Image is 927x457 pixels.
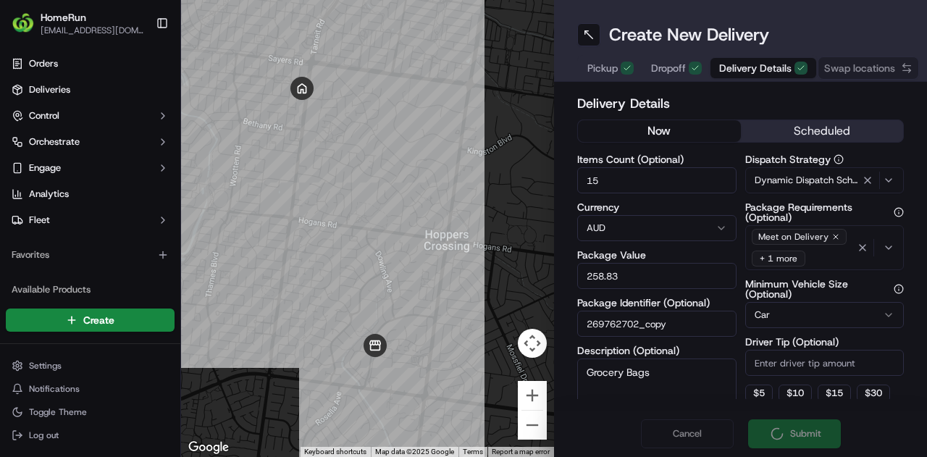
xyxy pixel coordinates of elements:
div: + 1 more [752,251,805,267]
button: Fleet [6,209,175,232]
label: Dispatch Strategy [745,154,905,164]
label: Driver Tip (Optional) [745,337,905,347]
button: Settings [6,356,175,376]
span: Settings [29,360,62,372]
button: Meet on Delivery+ 1 more [745,225,905,270]
button: scheduled [741,120,904,142]
span: Map data ©2025 Google [375,448,454,456]
input: Enter package identifier [577,311,737,337]
span: Orders [29,57,58,70]
button: Keyboard shortcuts [304,447,366,457]
label: Package Value [577,250,737,260]
span: Delivery Details [719,61,792,75]
label: Description (Optional) [577,345,737,356]
button: Zoom in [518,381,547,410]
label: Currency [577,202,737,212]
button: Create [6,309,175,332]
button: Dispatch Strategy [834,154,844,164]
input: Enter driver tip amount [745,350,905,376]
button: HomeRunHomeRun[EMAIL_ADDRESS][DOMAIN_NAME] [6,6,150,41]
div: Favorites [6,243,175,267]
span: Log out [29,429,59,441]
button: Log out [6,425,175,445]
span: Fleet [29,214,50,227]
label: Package Identifier (Optional) [577,298,737,308]
button: HomeRun [41,10,86,25]
button: $10 [779,385,812,402]
a: Terms (opens in new tab) [463,448,483,456]
button: now [578,120,741,142]
button: Engage [6,156,175,180]
img: HomeRun [12,12,35,35]
span: Meet on Delivery [758,231,829,243]
a: Report a map error [492,448,550,456]
label: Items Count (Optional) [577,154,737,164]
span: Dropoff [651,61,686,75]
a: Deliveries [6,78,175,101]
textarea: Grocery Bags [577,359,737,440]
span: Analytics [29,188,69,201]
input: Enter package value [577,263,737,289]
span: Engage [29,162,61,175]
img: Google [185,438,232,457]
button: Package Requirements (Optional) [894,207,904,217]
h2: Delivery Details [577,93,904,114]
a: Orders [6,52,175,75]
span: Notifications [29,383,80,395]
span: Pickup [587,61,618,75]
label: Minimum Vehicle Size (Optional) [745,279,905,299]
input: Enter number of items [577,167,737,193]
button: $30 [857,385,890,402]
button: $5 [745,385,773,402]
button: Minimum Vehicle Size (Optional) [894,284,904,294]
span: Deliveries [29,83,70,96]
button: Control [6,104,175,127]
a: Analytics [6,183,175,206]
span: Control [29,109,59,122]
button: Notifications [6,379,175,399]
button: Map camera controls [518,329,547,358]
label: Package Requirements (Optional) [745,202,905,222]
a: Open this area in Google Maps (opens a new window) [185,438,232,457]
span: Orchestrate [29,135,80,148]
button: $15 [818,385,851,402]
button: Dynamic Dispatch Scheduled [745,167,905,193]
button: Orchestrate [6,130,175,154]
button: [EMAIL_ADDRESS][DOMAIN_NAME] [41,25,144,36]
button: Toggle Theme [6,402,175,422]
button: Zoom out [518,411,547,440]
h1: Create New Delivery [609,23,769,46]
span: Create [83,313,114,327]
div: Available Products [6,278,175,301]
span: Toggle Theme [29,406,87,418]
span: Dynamic Dispatch Scheduled [755,174,860,187]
